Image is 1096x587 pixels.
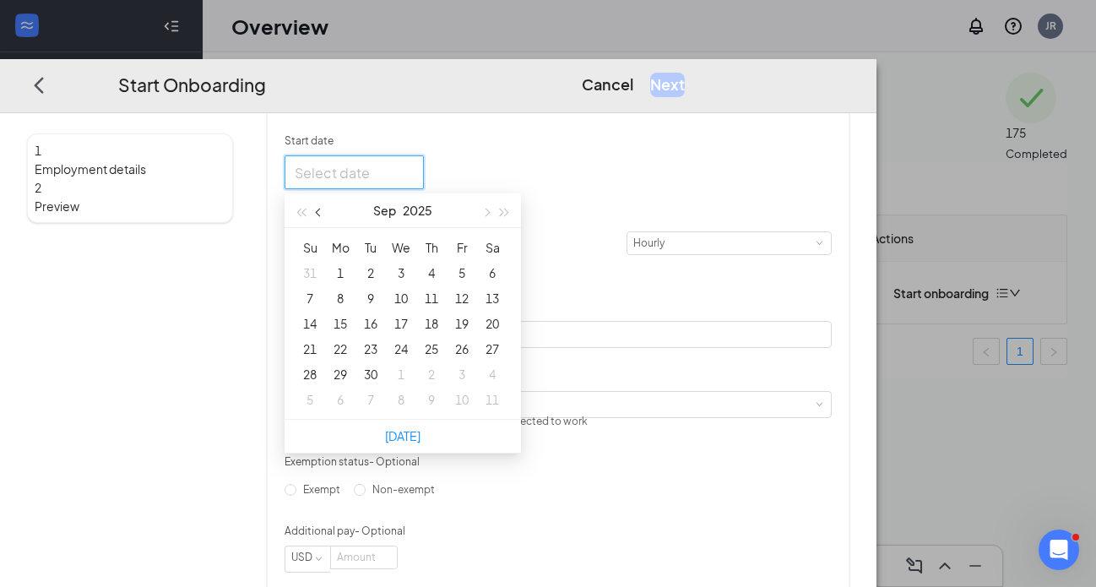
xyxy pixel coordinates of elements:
[295,387,325,412] td: 2025-10-05
[361,339,381,359] div: 23
[361,364,381,384] div: 30
[325,336,355,361] td: 2025-09-22
[35,160,225,178] span: Employment details
[386,361,416,387] td: 2025-10-01
[582,73,633,96] button: Cancel
[421,313,442,334] div: 18
[361,313,381,334] div: 16
[386,235,416,260] th: We
[477,235,507,260] th: Sa
[355,361,386,387] td: 2025-09-30
[35,143,41,158] span: 1
[386,336,416,361] td: 2025-09-24
[325,235,355,260] th: Mo
[391,364,411,384] div: 1
[416,361,447,387] td: 2025-10-02
[421,389,442,410] div: 9
[416,311,447,336] td: 2025-09-18
[35,180,41,195] span: 2
[482,339,502,359] div: 27
[391,263,411,283] div: 3
[366,482,442,495] span: Non-exempt
[650,73,685,96] button: Next
[300,364,320,384] div: 28
[452,313,472,334] div: 19
[421,288,442,308] div: 11
[386,285,416,311] td: 2025-09-10
[416,387,447,412] td: 2025-10-09
[300,389,320,410] div: 5
[416,260,447,285] td: 2025-09-04
[391,288,411,308] div: 10
[355,524,405,536] span: - Optional
[447,260,477,285] td: 2025-09-05
[447,387,477,412] td: 2025-10-10
[330,313,350,334] div: 15
[452,389,472,410] div: 10
[447,361,477,387] td: 2025-10-03
[452,263,472,283] div: 5
[285,368,832,383] p: Employment type
[285,321,832,348] input: Manager name
[295,311,325,336] td: 2025-09-14
[295,235,325,260] th: Su
[325,361,355,387] td: 2025-09-29
[325,387,355,412] td: 2025-10-06
[285,454,832,469] p: Exemption status
[300,288,320,308] div: 7
[416,285,447,311] td: 2025-09-11
[452,339,472,359] div: 26
[421,263,442,283] div: 4
[452,364,472,384] div: 3
[373,193,396,227] button: Sep
[355,260,386,285] td: 2025-09-02
[385,428,420,443] a: [DATE]
[421,364,442,384] div: 2
[300,313,320,334] div: 14
[325,285,355,311] td: 2025-09-08
[482,263,502,283] div: 6
[477,260,507,285] td: 2025-09-06
[482,364,502,384] div: 4
[452,288,472,308] div: 12
[447,235,477,260] th: Fr
[477,285,507,311] td: 2025-09-13
[285,209,832,225] p: Compensation
[482,313,502,334] div: 20
[482,389,502,410] div: 11
[1039,530,1079,570] iframe: Intercom live chat
[477,336,507,361] td: 2025-09-27
[361,389,381,410] div: 7
[633,232,676,254] div: Hourly
[477,387,507,412] td: 2025-10-11
[482,288,502,308] div: 13
[447,311,477,336] td: 2025-09-19
[295,361,325,387] td: 2025-09-28
[355,336,386,361] td: 2025-09-23
[391,389,411,410] div: 8
[325,311,355,336] td: 2025-09-15
[447,336,477,361] td: 2025-09-26
[477,311,507,336] td: 2025-09-20
[447,285,477,311] td: 2025-09-12
[300,339,320,359] div: 21
[477,361,507,387] td: 2025-10-04
[355,285,386,311] td: 2025-09-09
[416,235,447,260] th: Th
[295,161,410,182] input: Select date
[331,546,397,568] input: Amount
[285,523,832,538] p: Additional pay
[295,260,325,285] td: 2025-08-31
[391,313,411,334] div: 17
[386,387,416,412] td: 2025-10-08
[330,339,350,359] div: 22
[300,263,320,283] div: 31
[386,311,416,336] td: 2025-09-17
[295,285,325,311] td: 2025-09-07
[330,288,350,308] div: 8
[325,260,355,285] td: 2025-09-01
[403,193,432,227] button: 2025
[416,336,447,361] td: 2025-09-25
[118,70,266,98] h3: Start Onboarding
[386,260,416,285] td: 2025-09-03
